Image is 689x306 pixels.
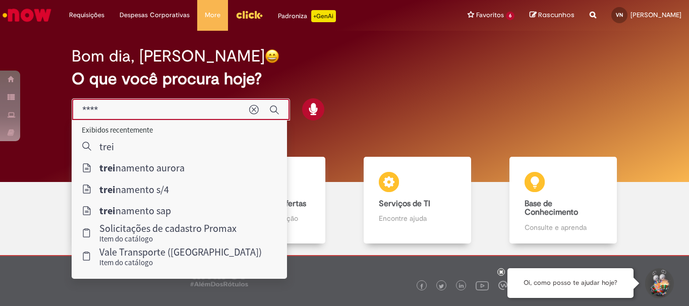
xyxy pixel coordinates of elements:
span: Requisições [69,10,104,20]
span: Despesas Corporativas [120,10,190,20]
a: Tirar dúvidas Tirar dúvidas com Lupi Assist e Gen Ai [53,157,199,244]
div: Padroniza [278,10,336,22]
h2: O que você procura hoje? [72,70,617,88]
span: 6 [506,12,514,20]
a: Serviços de TI Encontre ajuda [344,157,490,244]
b: Base de Conhecimento [525,199,578,218]
p: Encontre ajuda [379,213,455,223]
span: [PERSON_NAME] [630,11,681,19]
span: VN [616,12,623,18]
img: logo_footer_workplace.png [498,281,507,290]
button: Iniciar Conversa de Suporte [644,268,674,298]
h2: Bom dia, [PERSON_NAME] [72,47,265,65]
img: happy-face.png [265,49,279,64]
span: Rascunhos [538,10,575,20]
img: logo_footer_youtube.png [476,279,489,292]
img: logo_footer_linkedin.png [459,283,464,289]
a: Base de Conhecimento Consulte e aprenda [490,157,636,244]
b: Serviços de TI [379,199,430,209]
span: More [205,10,220,20]
a: Rascunhos [530,11,575,20]
div: Oi, como posso te ajudar hoje? [507,268,634,298]
p: +GenAi [311,10,336,22]
img: ServiceNow [1,5,53,25]
span: Favoritos [476,10,504,20]
p: Consulte e aprenda [525,222,601,232]
img: logo_footer_facebook.png [419,284,424,289]
img: logo_footer_twitter.png [439,284,444,289]
img: click_logo_yellow_360x200.png [236,7,263,22]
